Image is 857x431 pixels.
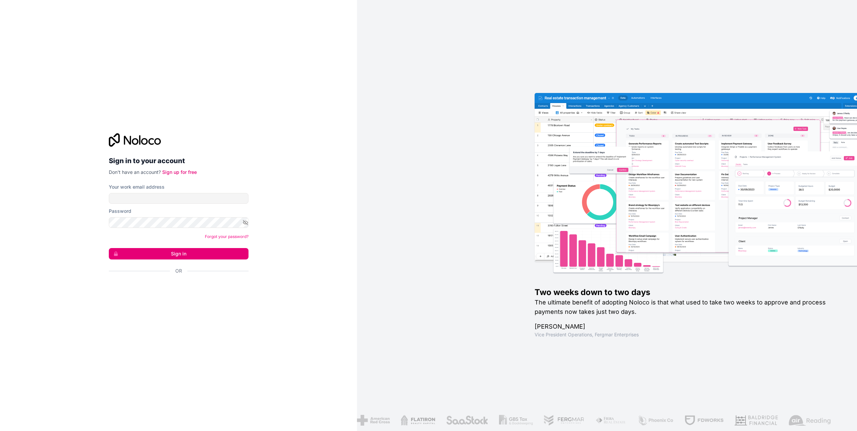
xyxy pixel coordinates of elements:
img: /assets/phoenix-BREaitsQ.png [625,415,662,426]
h2: Sign in to your account [109,155,249,167]
a: Sign up for free [162,169,197,175]
img: /assets/saastock-C6Zbiodz.png [434,415,476,426]
label: Password [109,208,131,214]
button: Sign in [109,248,249,259]
img: /assets/gbstax-C-GtDUiK.png [487,415,521,426]
img: /assets/flatiron-C8eUkumj.png [388,415,423,426]
input: Email address [109,193,249,204]
input: Password [109,217,249,228]
img: /assets/fdworks-Bi04fVtw.png [672,415,711,426]
span: Or [175,268,182,274]
h1: Vice President Operations , Fergmar Enterprises [535,331,836,338]
img: /assets/fergmar-CudnrXN5.png [531,415,572,426]
img: /assets/airreading-FwAmRzSr.png [776,415,819,426]
span: Don't have an account? [109,169,161,175]
img: /assets/american-red-cross-BAupjrZR.png [345,415,377,426]
a: Forgot your password? [205,234,249,239]
label: Your work email address [109,184,165,190]
h2: The ultimate benefit of adopting Noloco is that what used to take two weeks to approve and proces... [535,298,836,317]
img: /assets/baldridge-DxmPIwAm.png [722,415,766,426]
h1: Two weeks down to two days [535,287,836,298]
h1: [PERSON_NAME] [535,322,836,331]
img: /assets/fiera-fwj2N5v4.png [583,415,615,426]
